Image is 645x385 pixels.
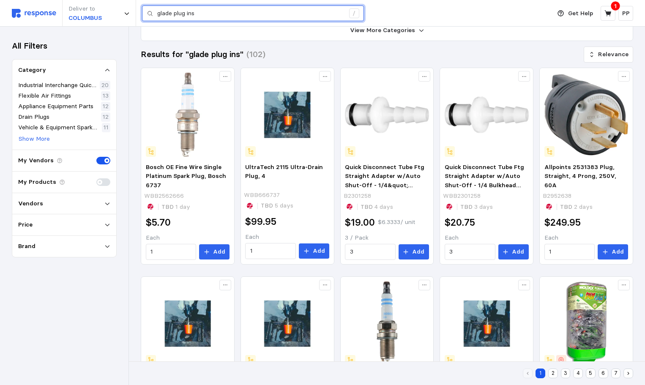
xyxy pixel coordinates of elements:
h2: $19.00 [345,216,375,229]
p: B2952638 [543,191,571,201]
button: Get Help [552,5,598,22]
img: ULT_2118.webp [146,281,230,366]
h3: Results for "glade plug ins" [141,49,243,60]
button: Add [299,243,329,259]
p: TBD [361,202,393,212]
p: Each [245,232,329,242]
p: 11 [104,123,109,132]
p: Each [146,233,230,243]
button: 5 [586,369,596,378]
p: Category [18,66,46,75]
span: 5 days [273,202,293,209]
button: 1 [536,369,545,378]
p: PP [622,9,630,18]
h3: (102) [246,49,265,60]
input: Qty [449,244,490,259]
p: Price [18,220,33,229]
p: Add [412,247,424,257]
span: 1 day [174,203,190,210]
button: 4 [573,369,583,378]
input: Qty [350,244,391,259]
p: 3 / Pack [345,233,429,243]
input: Search for a product name or SKU [157,6,344,21]
p: Industrial Interchange Quick-Connect Air Couplings [18,81,98,90]
span: UltraTech 2115 Ultra-Drain Plug, 4 [245,163,323,180]
img: US5_ZUSA-TF-QD-A-14.webp [445,73,529,157]
p: Show More [19,134,50,144]
p: 1 [614,1,617,11]
p: Relevance [598,50,629,59]
input: Qty [150,244,191,259]
p: Vehicle & Equipment Spark Plugs [18,123,100,132]
p: TBD [161,202,190,212]
span: Quick Disconnect Tube Ftg Straight Adapter w/Auto Shut-Off - 1/4&quot; Bulkhead Plug x 3/8&quot; ... [345,163,425,208]
p: Flexible Air Fittings [18,91,71,101]
p: Add [612,247,624,257]
input: Qty [549,244,590,259]
button: 7 [611,369,621,378]
p: Each [445,233,529,243]
img: B2952638.webp [544,73,629,157]
p: TBD [261,201,293,210]
p: WBB2562666 [144,191,184,201]
p: Brand [18,242,36,251]
img: l_MLX6880.jpg [544,281,629,366]
p: Drain Plugs [18,112,49,122]
p: Deliver to [68,4,102,14]
span: Allpoints 2531383 Plug, Straight, 4 Prong, 250V, 60A [544,163,616,189]
button: Add [498,244,529,259]
p: COLUMBUS [68,14,102,23]
p: 12 [103,112,109,122]
p: Appliance Equipment Parts [18,102,93,111]
p: Add [313,246,325,256]
img: US5_ZUSA-TF-QD-A-14.webp [345,73,429,157]
p: $6.3333 / unit [378,218,415,227]
p: Vendors [18,199,43,208]
p: 12 [103,102,109,111]
button: Add [399,244,429,259]
button: Add [199,244,230,259]
p: WBB666737 [244,191,280,200]
img: PXU_BS9698.webp [345,281,429,366]
p: View More Categories [350,26,415,35]
p: WBB2301258 [443,191,481,201]
img: ULT_2115.webp [245,73,329,157]
p: Add [213,247,225,257]
p: Add [512,247,524,257]
p: Get Help [568,9,593,18]
span: 4 days [373,203,393,210]
button: Add [598,244,628,259]
button: View More Categories [141,20,633,41]
p: 20 [101,81,109,90]
span: 2 days [572,203,593,210]
div: / [349,8,359,19]
p: Each [544,233,629,243]
h2: $99.95 [245,215,276,228]
button: 2 [548,369,558,378]
img: PXU_BS6737.webp [146,73,230,157]
h2: $5.70 [146,216,171,229]
button: PP [618,6,633,21]
h2: $249.95 [544,216,581,229]
h3: All Filters [12,40,47,52]
p: B2301258 [344,191,371,201]
p: TBD [560,202,593,212]
img: svg%3e [12,9,56,18]
button: Relevance [584,46,633,63]
img: ULT_2114.webp [245,281,329,366]
button: Show More [18,134,50,144]
button: 3 [561,369,571,378]
h2: $20.75 [445,216,475,229]
span: 3 days [473,203,493,210]
span: Bosch OE Fine Wire Single Platinum Spark Plug, Bosch 6737 [146,163,226,189]
p: My Vendors [18,156,54,165]
p: TBD [460,202,493,212]
button: 6 [599,369,608,378]
span: Quick Disconnect Tube Ftg Straight Adapter w/Auto Shut-Off - 1/4 Bulkhead Plug x 3/8 Barbed Hose [445,163,524,198]
img: ULT_2117.webp [445,281,529,366]
p: 13 [103,91,109,101]
input: Qty [250,243,291,259]
p: My Products [18,177,56,187]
